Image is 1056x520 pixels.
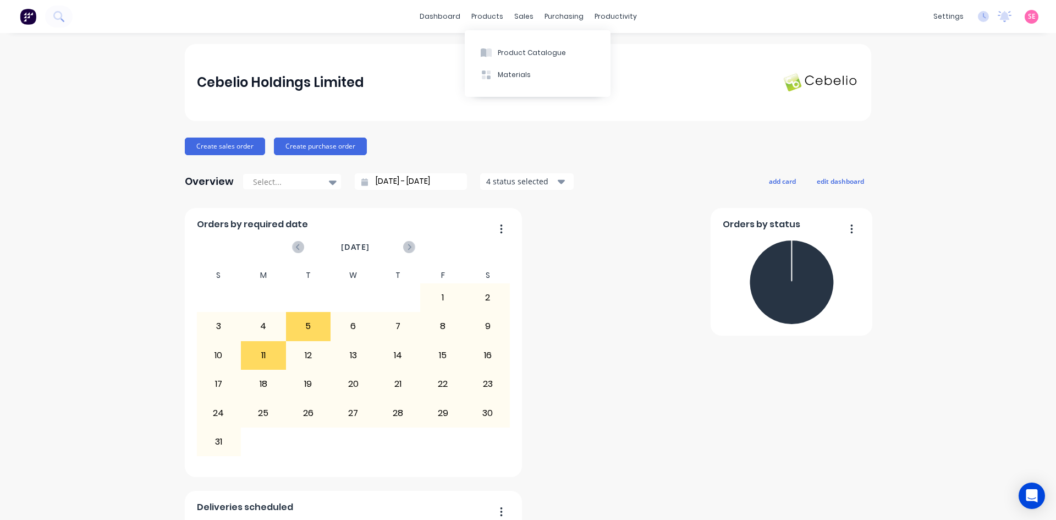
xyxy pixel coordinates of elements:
[782,72,859,93] img: Cebelio Holdings Limited
[241,267,286,283] div: M
[331,342,375,369] div: 13
[20,8,36,25] img: Factory
[498,48,566,58] div: Product Catalogue
[241,313,285,340] div: 4
[539,8,589,25] div: purchasing
[421,342,465,369] div: 15
[421,370,465,398] div: 22
[465,267,510,283] div: S
[287,342,331,369] div: 12
[185,171,234,193] div: Overview
[466,370,510,398] div: 23
[466,342,510,369] div: 16
[341,241,370,253] span: [DATE]
[331,267,376,283] div: W
[810,174,871,188] button: edit dashboard
[589,8,642,25] div: productivity
[331,313,375,340] div: 6
[241,399,285,426] div: 25
[185,138,265,155] button: Create sales order
[421,399,465,426] div: 29
[286,267,331,283] div: T
[466,313,510,340] div: 9
[928,8,969,25] div: settings
[1019,483,1045,509] div: Open Intercom Messenger
[197,428,241,456] div: 31
[723,218,800,231] span: Orders by status
[466,399,510,426] div: 30
[486,176,555,187] div: 4 status selected
[197,342,241,369] div: 10
[420,267,465,283] div: F
[466,8,509,25] div: products
[762,174,803,188] button: add card
[197,399,241,426] div: 24
[376,342,420,369] div: 14
[196,267,241,283] div: S
[376,313,420,340] div: 7
[287,370,331,398] div: 19
[1028,12,1036,21] span: SE
[466,284,510,311] div: 2
[376,399,420,426] div: 28
[241,370,285,398] div: 18
[197,313,241,340] div: 3
[197,501,293,514] span: Deliveries scheduled
[421,284,465,311] div: 1
[465,41,610,63] button: Product Catalogue
[498,70,531,80] div: Materials
[331,399,375,426] div: 27
[197,72,364,94] div: Cebelio Holdings Limited
[376,370,420,398] div: 21
[480,173,574,190] button: 4 status selected
[287,399,331,426] div: 26
[421,313,465,340] div: 8
[376,267,421,283] div: T
[287,313,331,340] div: 5
[197,370,241,398] div: 17
[509,8,539,25] div: sales
[241,342,285,369] div: 11
[465,64,610,86] button: Materials
[414,8,466,25] a: dashboard
[197,218,308,231] span: Orders by required date
[331,370,375,398] div: 20
[274,138,367,155] button: Create purchase order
